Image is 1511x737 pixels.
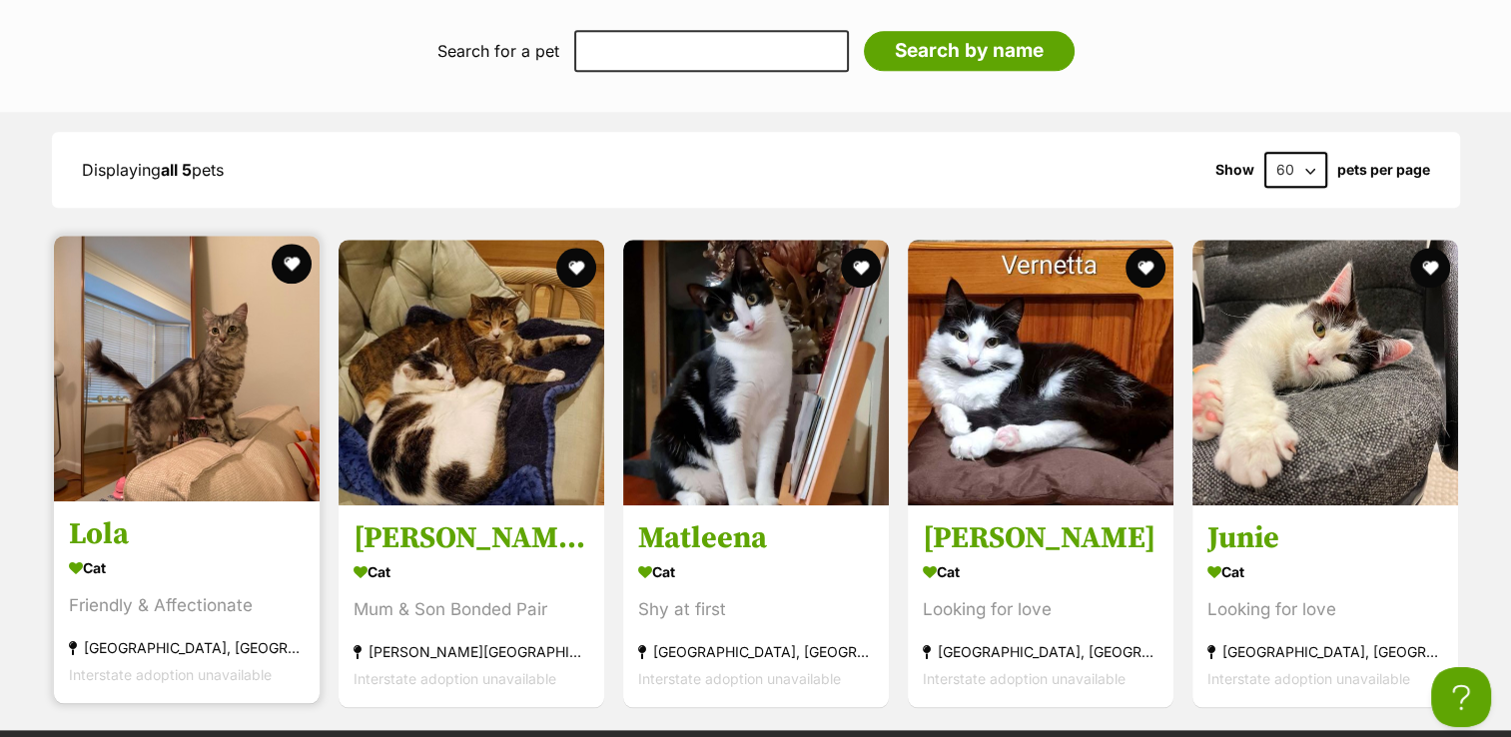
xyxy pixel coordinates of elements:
[82,160,224,180] span: Displaying pets
[923,639,1158,666] div: [GEOGRAPHIC_DATA], [GEOGRAPHIC_DATA]
[623,505,889,708] a: Matleena Cat Shy at first [GEOGRAPHIC_DATA], [GEOGRAPHIC_DATA] Interstate adoption unavailable fa...
[638,597,874,624] div: Shy at first
[1126,248,1165,288] button: favourite
[638,520,874,558] h3: Matleena
[69,667,272,684] span: Interstate adoption unavailable
[54,501,320,704] a: Lola Cat Friendly & Affectionate [GEOGRAPHIC_DATA], [GEOGRAPHIC_DATA] Interstate adoption unavail...
[1192,505,1458,708] a: Junie Cat Looking for love [GEOGRAPHIC_DATA], [GEOGRAPHIC_DATA] Interstate adoption unavailable f...
[923,671,1126,688] span: Interstate adoption unavailable
[1207,558,1443,587] div: Cat
[864,31,1075,71] input: Search by name
[1207,639,1443,666] div: [GEOGRAPHIC_DATA], [GEOGRAPHIC_DATA]
[69,635,305,662] div: [GEOGRAPHIC_DATA], [GEOGRAPHIC_DATA]
[908,240,1173,505] img: Vernetta
[556,248,596,288] button: favourite
[1207,671,1410,688] span: Interstate adoption unavailable
[1431,667,1491,727] iframe: Help Scout Beacon - Open
[923,520,1158,558] h3: [PERSON_NAME]
[69,516,305,554] h3: Lola
[354,597,589,624] div: Mum & Son Bonded Pair
[354,671,556,688] span: Interstate adoption unavailable
[161,160,192,180] strong: all 5
[1410,248,1450,288] button: favourite
[1215,162,1254,178] span: Show
[923,597,1158,624] div: Looking for love
[339,240,604,505] img: Katrina & Nigel
[69,554,305,583] div: Cat
[1207,597,1443,624] div: Looking for love
[841,248,881,288] button: favourite
[339,505,604,708] a: [PERSON_NAME] & Nigel Cat Mum & Son Bonded Pair [PERSON_NAME][GEOGRAPHIC_DATA] Interstate adoptio...
[1337,162,1430,178] label: pets per page
[1207,520,1443,558] h3: Junie
[908,505,1173,708] a: [PERSON_NAME] Cat Looking for love [GEOGRAPHIC_DATA], [GEOGRAPHIC_DATA] Interstate adoption unava...
[1192,240,1458,505] img: Junie
[354,520,589,558] h3: [PERSON_NAME] & Nigel
[437,42,559,60] label: Search for a pet
[638,639,874,666] div: [GEOGRAPHIC_DATA], [GEOGRAPHIC_DATA]
[354,639,589,666] div: [PERSON_NAME][GEOGRAPHIC_DATA]
[638,671,841,688] span: Interstate adoption unavailable
[923,558,1158,587] div: Cat
[69,593,305,620] div: Friendly & Affectionate
[272,244,312,284] button: favourite
[54,236,320,501] img: Lola
[638,558,874,587] div: Cat
[623,240,889,505] img: Matleena
[354,558,589,587] div: Cat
